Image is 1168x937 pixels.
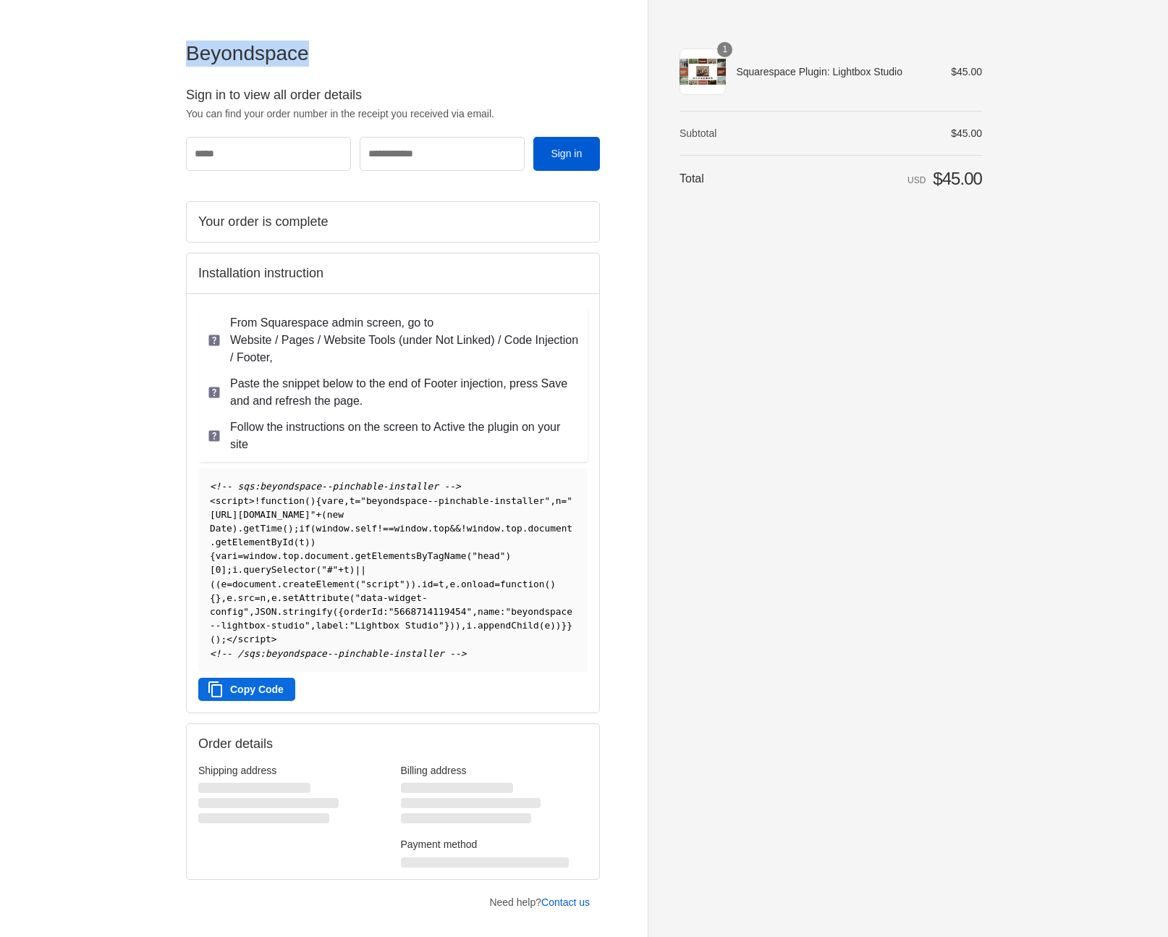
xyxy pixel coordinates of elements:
span: src [238,592,255,603]
span: : [383,606,389,617]
span: orderId [344,606,383,617]
span: "head" [472,550,505,561]
span: setAttribute [282,592,349,603]
span: > [271,634,277,644]
span: || [355,564,365,575]
span: e [227,592,232,603]
span: appendChild [478,620,539,631]
span: ) [310,495,316,506]
span: } [562,620,567,631]
span: = [255,592,261,603]
span: window [467,523,500,534]
span: top [282,550,299,561]
span: e [271,592,277,603]
span: i [232,550,238,561]
span: . [277,550,283,561]
span: !== [377,523,394,534]
span: script [216,495,249,506]
span: ) [410,579,416,589]
span: Squarespace Plugin: Lightbox Studio [736,65,931,78]
span: getElementById [216,537,294,547]
p: From Squarespace admin screen, go to Website / Pages / Website Tools (under Not Linked) / Code In... [230,314,579,366]
span: e [338,495,344,506]
span: <!-- /sqs:beyondspace--pinchable-installer --> [210,648,466,659]
span: ) [455,620,461,631]
span: t [344,564,350,575]
span: i [467,620,473,631]
span: ( [316,564,321,575]
span: <!-- sqs:beyondspace--pinchable-installer --> [210,481,461,492]
span: t [439,579,444,589]
span: ! [461,523,467,534]
span: { [316,495,321,506]
span: . [276,606,282,617]
span: var [216,550,232,561]
span: Total [680,172,704,185]
span: } [216,592,221,603]
span: ( [355,579,360,589]
span: . [238,564,244,575]
span: "5668714119454" [389,606,473,617]
span: top [506,523,522,534]
span: ; [294,523,300,534]
span: $45.00 [933,169,982,188]
span: ; [227,564,232,575]
span: ) [556,620,562,631]
span: script [238,634,271,644]
span: = [227,579,232,589]
span: ( [210,579,216,589]
span: name [478,606,500,617]
h2: Installation instruction [198,265,588,282]
span: ) [216,634,221,644]
span: ) [350,564,355,575]
span: { [338,606,344,617]
span: . [472,620,478,631]
span: e [544,620,550,631]
h3: Billing address [401,764,588,777]
span: ) [550,579,556,589]
span: e [450,579,456,589]
span: window [394,523,427,534]
h3: Payment method [401,838,588,851]
span: } [567,620,572,631]
span: [ [210,564,216,575]
span: ) [232,523,238,534]
span: ! [255,495,261,506]
span: t [299,537,305,547]
span: ( [210,634,216,644]
span: querySelector [243,564,316,575]
p: Need help? [489,895,590,910]
span: onload [461,579,494,589]
button: Sign in [533,137,600,170]
span: n [260,592,266,603]
span: USD [907,175,926,185]
span: self [355,523,377,534]
span: 1 [717,42,732,57]
span: createElement [282,579,355,589]
span: ( [310,523,316,534]
span: . [350,550,355,561]
p: Paste the snippet below to the end of Footer injection, press Save and and refresh the page. [230,375,579,410]
span: , [249,606,255,617]
span: "beyondspace--pinchable-installer" [360,495,550,506]
span: $45.00 [951,66,982,77]
span: ) [310,537,316,547]
span: stringify [282,606,332,617]
a: Contact us [541,896,590,908]
span: </ [227,634,237,644]
button: Copy Code [198,678,295,701]
span: < [210,495,216,506]
span: , [266,592,271,603]
span: id [422,579,433,589]
p: Follow the instructions on the screen to Active the plugin on your site [230,419,579,453]
span: window [243,550,276,561]
span: + [316,509,321,520]
span: { [210,550,216,561]
span: . [277,592,283,603]
span: , [444,579,450,589]
span: getTime [243,523,282,534]
span: ) [288,523,294,534]
span: new [327,509,344,520]
span: ( [350,592,355,603]
span: = [433,579,439,589]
